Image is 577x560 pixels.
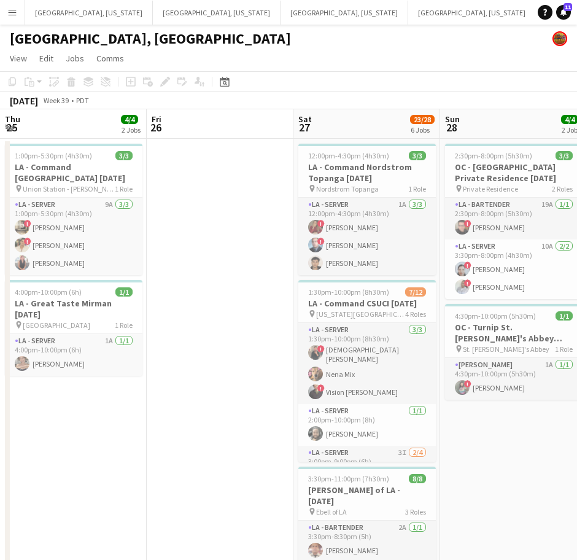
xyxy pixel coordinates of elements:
[39,53,53,64] span: Edit
[464,279,471,287] span: !
[91,50,129,66] a: Comms
[298,323,436,404] app-card-role: LA - Server3/31:30pm-10:00pm (8h30m)![DEMOGRAPHIC_DATA][PERSON_NAME]Nena Mix!Vision [PERSON_NAME]
[408,1,536,25] button: [GEOGRAPHIC_DATA], [US_STATE]
[115,287,133,297] span: 1/1
[41,96,71,105] span: Week 39
[153,1,281,25] button: [GEOGRAPHIC_DATA], [US_STATE]
[405,287,426,297] span: 7/12
[10,29,291,48] h1: [GEOGRAPHIC_DATA], [GEOGRAPHIC_DATA]
[76,96,89,105] div: PDT
[15,287,82,297] span: 4:00pm-10:00pm (6h)
[5,334,142,376] app-card-role: LA - Server1A1/14:00pm-10:00pm (6h)[PERSON_NAME]
[281,1,408,25] button: [GEOGRAPHIC_DATA], [US_STATE]
[5,198,142,275] app-card-role: LA - Server9A3/31:00pm-5:30pm (4h30m)![PERSON_NAME]![PERSON_NAME][PERSON_NAME]
[23,184,115,193] span: Union Station - [PERSON_NAME]
[317,220,325,227] span: !
[308,474,389,483] span: 3:30pm-11:00pm (7h30m)
[298,280,436,462] app-job-card: 1:30pm-10:00pm (8h30m)7/12LA - Command CSUCI [DATE] [US_STATE][GEOGRAPHIC_DATA]4 RolesLA - Server...
[5,144,142,275] app-job-card: 1:00pm-5:30pm (4h30m)3/3LA - Command [GEOGRAPHIC_DATA] [DATE] Union Station - [PERSON_NAME]1 Role...
[5,114,20,125] span: Thu
[455,151,532,160] span: 2:30pm-8:00pm (5h30m)
[410,115,435,124] span: 23/28
[298,114,312,125] span: Sat
[296,120,312,134] span: 27
[463,184,518,193] span: Private Residence
[317,345,325,352] span: !
[5,161,142,184] h3: LA - Command [GEOGRAPHIC_DATA] [DATE]
[552,31,567,46] app-user-avatar: Rollin Hero
[15,151,92,160] span: 1:00pm-5:30pm (4h30m)
[298,404,436,446] app-card-role: LA - Server1/12:00pm-10:00pm (8h)[PERSON_NAME]
[408,184,426,193] span: 1 Role
[555,344,573,354] span: 1 Role
[61,50,89,66] a: Jobs
[405,309,426,319] span: 4 Roles
[298,484,436,507] h3: [PERSON_NAME] of LA - [DATE]
[96,53,124,64] span: Comms
[115,151,133,160] span: 3/3
[463,344,549,354] span: St. [PERSON_NAME]'s Abbey
[556,151,573,160] span: 3/3
[308,151,389,160] span: 12:00pm-4:30pm (4h30m)
[24,220,31,227] span: !
[411,125,434,134] div: 6 Jobs
[316,184,379,193] span: Nordstrom Topanga
[115,321,133,330] span: 1 Role
[464,220,471,227] span: !
[34,50,58,66] a: Edit
[445,114,460,125] span: Sun
[5,50,32,66] a: View
[316,309,405,319] span: [US_STATE][GEOGRAPHIC_DATA]
[405,507,426,516] span: 3 Roles
[152,114,161,125] span: Fri
[298,144,436,275] app-job-card: 12:00pm-4:30pm (4h30m)3/3LA - Command Nordstrom Topanga [DATE] Nordstrom Topanga1 RoleLA - Server...
[409,474,426,483] span: 8/8
[556,5,571,20] a: 11
[556,311,573,321] span: 1/1
[317,384,325,392] span: !
[66,53,84,64] span: Jobs
[10,95,38,107] div: [DATE]
[115,184,133,193] span: 1 Role
[464,262,471,269] span: !
[563,3,572,11] span: 11
[409,151,426,160] span: 3/3
[25,1,153,25] button: [GEOGRAPHIC_DATA], [US_STATE]
[455,311,536,321] span: 4:30pm-10:00pm (5h30m)
[443,120,460,134] span: 28
[5,280,142,376] app-job-card: 4:00pm-10:00pm (6h)1/1LA - Great Taste Mirman [DATE] [GEOGRAPHIC_DATA]1 RoleLA - Server1A1/14:00p...
[298,298,436,309] h3: LA - Command CSUCI [DATE]
[308,287,389,297] span: 1:30pm-10:00pm (8h30m)
[24,238,31,245] span: !
[298,161,436,184] h3: LA - Command Nordstrom Topanga [DATE]
[298,198,436,275] app-card-role: LA - Server1A3/312:00pm-4:30pm (4h30m)![PERSON_NAME]![PERSON_NAME][PERSON_NAME]
[317,238,325,245] span: !
[5,298,142,320] h3: LA - Great Taste Mirman [DATE]
[10,53,27,64] span: View
[150,120,161,134] span: 26
[122,125,141,134] div: 2 Jobs
[298,446,436,545] app-card-role: LA - Server3I2/43:00pm-9:00pm (6h)
[552,184,573,193] span: 2 Roles
[3,120,20,134] span: 25
[464,380,471,387] span: !
[121,115,138,124] span: 4/4
[316,507,347,516] span: Ebell of LA
[23,321,90,330] span: [GEOGRAPHIC_DATA]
